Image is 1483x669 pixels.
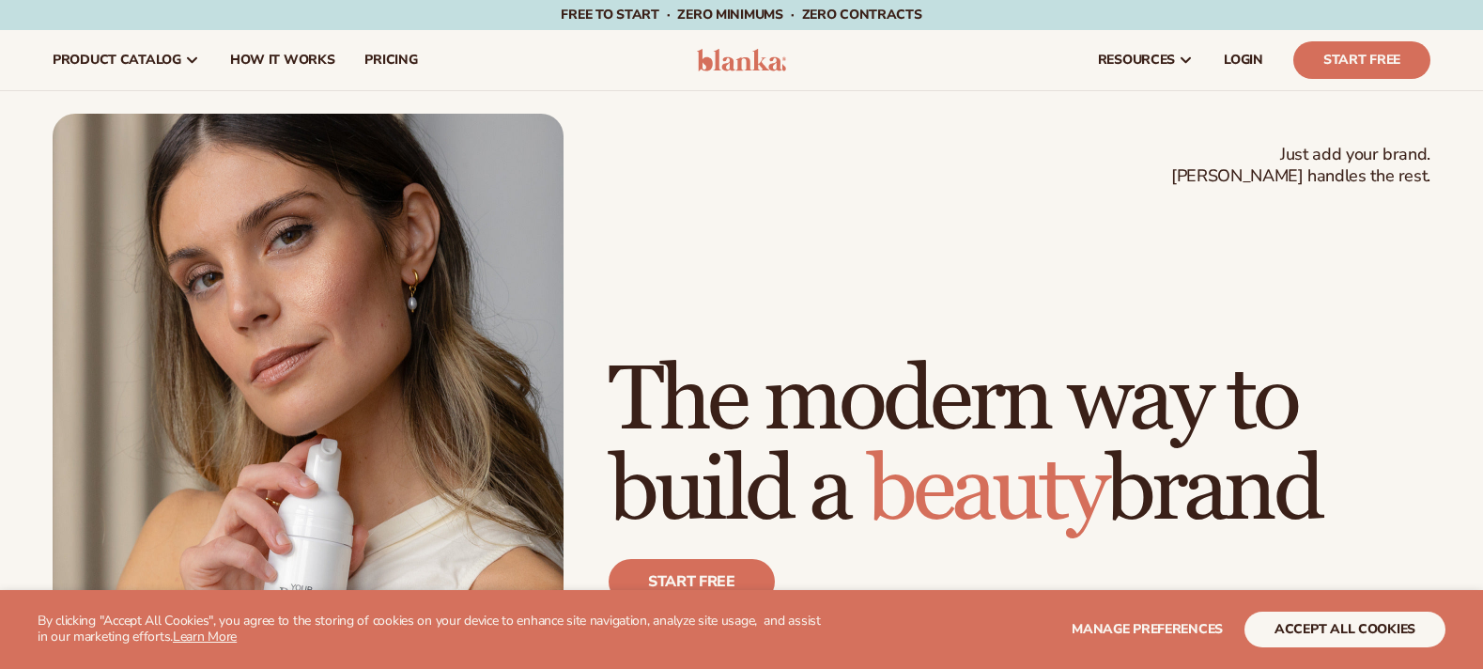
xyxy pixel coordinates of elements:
[609,356,1430,537] h1: The modern way to build a brand
[1209,30,1278,90] a: LOGIN
[1072,620,1223,638] span: Manage preferences
[1293,41,1430,79] a: Start Free
[1171,144,1430,188] span: Just add your brand. [PERSON_NAME] handles the rest.
[609,559,775,604] a: Start free
[53,53,181,68] span: product catalog
[349,30,432,90] a: pricing
[364,53,417,68] span: pricing
[38,614,830,646] p: By clicking "Accept All Cookies", you agree to the storing of cookies on your device to enhance s...
[215,30,350,90] a: How It Works
[1072,612,1223,647] button: Manage preferences
[1083,30,1209,90] a: resources
[38,30,215,90] a: product catalog
[173,628,237,646] a: Learn More
[561,6,921,23] span: Free to start · ZERO minimums · ZERO contracts
[867,436,1105,546] span: beauty
[1098,53,1175,68] span: resources
[230,53,335,68] span: How It Works
[697,49,786,71] img: logo
[1224,53,1263,68] span: LOGIN
[1244,612,1445,647] button: accept all cookies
